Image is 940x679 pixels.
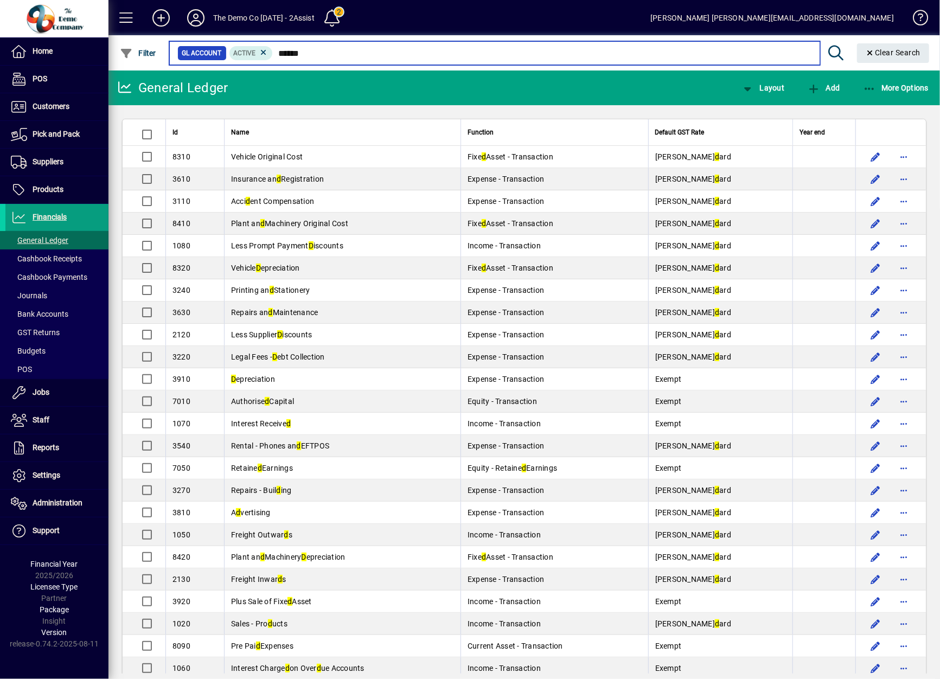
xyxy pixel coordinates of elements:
span: Exempt [655,397,682,406]
em: d [715,308,719,317]
span: Suppliers [33,157,63,166]
em: d [268,308,273,317]
span: Function [468,126,494,138]
span: 8420 [172,553,190,561]
button: Edit [867,393,884,410]
button: Edit [867,326,884,343]
span: Products [33,185,63,194]
em: d [246,197,250,206]
div: The Demo Co [DATE] - 2Assist [213,9,315,27]
div: General Ledger [117,79,228,97]
span: [PERSON_NAME] ard [655,353,731,361]
span: [PERSON_NAME] ard [655,530,731,539]
a: Jobs [5,379,108,406]
span: Home [33,47,53,55]
a: Bank Accounts [5,305,108,323]
em: d [715,330,719,339]
span: Expense - Transaction [468,353,544,361]
span: Pre Pai Expenses [231,642,293,650]
em: d [260,553,265,561]
span: [PERSON_NAME] ard [655,197,731,206]
span: 8410 [172,219,190,228]
button: More options [895,193,912,210]
span: [PERSON_NAME] ard [655,553,731,561]
a: General Ledger [5,231,108,249]
div: [PERSON_NAME] [PERSON_NAME][EMAIL_ADDRESS][DOMAIN_NAME] [650,9,894,27]
button: More options [895,437,912,454]
span: A vertising [231,508,271,517]
span: 3910 [172,375,190,383]
button: More options [895,415,912,432]
a: Cashbook Receipts [5,249,108,268]
em: D [309,241,314,250]
span: Plant an Machinery epreciation [231,553,346,561]
span: Exempt [655,664,682,672]
span: Authorise Capital [231,397,294,406]
a: Settings [5,462,108,489]
span: Insurance an Registration [231,175,324,183]
button: Edit [867,459,884,477]
span: Expense - Transaction [468,441,544,450]
span: Income - Transaction [468,664,541,672]
em: d [715,508,719,517]
span: Customers [33,102,69,111]
button: More options [895,571,912,588]
button: More options [895,526,912,543]
span: Reports [33,443,59,452]
span: Less Supplier iscounts [231,330,312,339]
em: d [715,286,719,294]
button: More options [895,504,912,521]
a: POS [5,66,108,93]
button: More options [895,548,912,566]
button: Edit [867,259,884,277]
span: Add [807,84,840,92]
div: Id [172,126,218,138]
button: More options [895,281,912,299]
button: More options [895,482,912,499]
button: More options [895,459,912,477]
button: Edit [867,526,884,543]
span: Equity - Transaction [468,397,537,406]
span: Exempt [655,419,682,428]
em: d [482,264,486,272]
button: More options [895,637,912,655]
button: More options [895,593,912,610]
span: Cashbook Payments [11,273,87,281]
em: d [277,486,281,495]
em: D [272,353,277,361]
span: [PERSON_NAME] ard [655,508,731,517]
span: Income - Transaction [468,530,541,539]
span: Income - Transaction [468,619,541,628]
em: d [260,219,265,228]
span: 1020 [172,619,190,628]
mat-chip: Activation Status: Active [229,46,273,60]
span: 1080 [172,241,190,250]
em: D [231,375,236,383]
span: Id [172,126,178,138]
button: Profile [178,8,213,28]
em: d [715,264,719,272]
em: d [715,441,719,450]
span: Settings [33,471,60,479]
em: d [715,241,719,250]
span: epreciation [231,375,275,383]
span: Rental - Phones an EFTPOS [231,441,329,450]
span: 7010 [172,397,190,406]
em: d [715,175,719,183]
span: Printing an Stationery [231,286,310,294]
span: More Options [863,84,929,92]
span: 3220 [172,353,190,361]
em: d [715,575,719,584]
span: 1060 [172,664,190,672]
em: d [715,219,719,228]
span: Exempt [655,375,682,383]
span: 3920 [172,597,190,606]
span: Expense - Transaction [468,330,544,339]
span: Package [40,605,69,614]
button: Edit [867,659,884,677]
em: d [285,664,290,672]
button: More options [895,659,912,677]
span: Exempt [655,464,682,472]
span: [PERSON_NAME] ard [655,286,731,294]
span: Financials [33,213,67,221]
